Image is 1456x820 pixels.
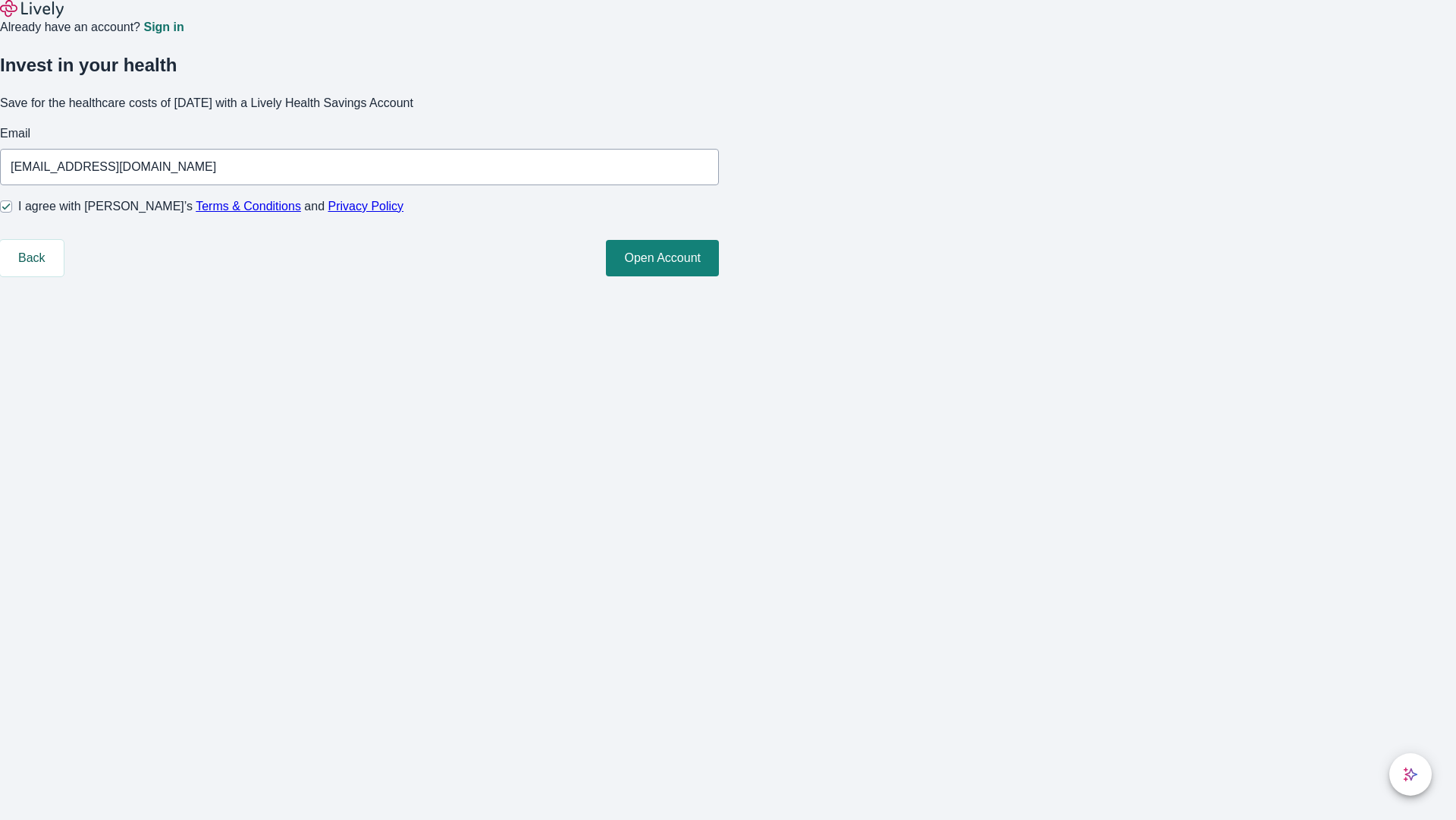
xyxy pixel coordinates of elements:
a: Privacy Policy [328,200,404,213]
button: chat [1389,753,1432,796]
span: I agree with [PERSON_NAME]’s and [18,197,403,216]
svg: Lively AI Assistant [1403,767,1418,782]
button: Open Account [606,240,719,276]
a: Sign in [143,21,184,33]
a: Terms & Conditions [196,200,301,213]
